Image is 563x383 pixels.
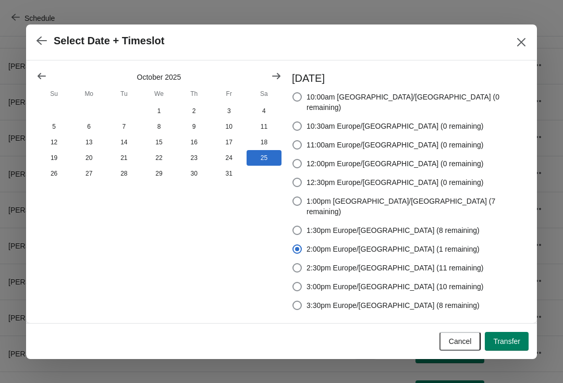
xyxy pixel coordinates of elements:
[307,300,480,311] span: 3:30pm Europe/[GEOGRAPHIC_DATA] (8 remaining)
[212,134,247,150] button: Friday October 17 2025
[177,134,212,150] button: Thursday October 16 2025
[212,150,247,166] button: Friday October 24 2025
[292,71,527,85] h3: [DATE]
[267,67,286,85] button: Show next month, November 2025
[106,166,141,181] button: Tuesday October 28 2025
[106,119,141,134] button: Tuesday October 7 2025
[54,35,165,47] h2: Select Date + Timeslot
[307,177,484,188] span: 12:30pm Europe/[GEOGRAPHIC_DATA] (0 remaining)
[307,196,527,217] span: 1:00pm [GEOGRAPHIC_DATA]/[GEOGRAPHIC_DATA] (7 remaining)
[36,119,71,134] button: Sunday October 5 2025
[439,332,481,351] button: Cancel
[307,244,480,254] span: 2:00pm Europe/[GEOGRAPHIC_DATA] (1 remaining)
[212,84,247,103] th: Friday
[307,92,527,113] span: 10:00am [GEOGRAPHIC_DATA]/[GEOGRAPHIC_DATA] (0 remaining)
[36,84,71,103] th: Sunday
[307,281,484,292] span: 3:00pm Europe/[GEOGRAPHIC_DATA] (10 remaining)
[307,140,484,150] span: 11:00am Europe/[GEOGRAPHIC_DATA] (0 remaining)
[141,103,176,119] button: Wednesday October 1 2025
[493,337,520,345] span: Transfer
[71,134,106,150] button: Monday October 13 2025
[512,33,531,52] button: Close
[71,166,106,181] button: Monday October 27 2025
[71,150,106,166] button: Monday October 20 2025
[177,166,212,181] button: Thursday October 30 2025
[32,67,51,85] button: Show previous month, September 2025
[36,166,71,181] button: Sunday October 26 2025
[247,150,281,166] button: Saturday October 25 2025
[71,84,106,103] th: Monday
[106,84,141,103] th: Tuesday
[71,119,106,134] button: Monday October 6 2025
[247,84,281,103] th: Saturday
[177,84,212,103] th: Thursday
[449,337,472,345] span: Cancel
[307,121,484,131] span: 10:30am Europe/[GEOGRAPHIC_DATA] (0 remaining)
[177,119,212,134] button: Thursday October 9 2025
[141,150,176,166] button: Wednesday October 22 2025
[141,119,176,134] button: Wednesday October 8 2025
[36,150,71,166] button: Sunday October 19 2025
[36,134,71,150] button: Sunday October 12 2025
[212,119,247,134] button: Friday October 10 2025
[247,119,281,134] button: Saturday October 11 2025
[212,103,247,119] button: Friday October 3 2025
[106,134,141,150] button: Tuesday October 14 2025
[141,166,176,181] button: Wednesday October 29 2025
[177,103,212,119] button: Thursday October 2 2025
[307,225,480,236] span: 1:30pm Europe/[GEOGRAPHIC_DATA] (8 remaining)
[106,150,141,166] button: Tuesday October 21 2025
[485,332,529,351] button: Transfer
[247,103,281,119] button: Saturday October 4 2025
[141,134,176,150] button: Wednesday October 15 2025
[177,150,212,166] button: Thursday October 23 2025
[141,84,176,103] th: Wednesday
[307,158,484,169] span: 12:00pm Europe/[GEOGRAPHIC_DATA] (0 remaining)
[212,166,247,181] button: Friday October 31 2025
[247,134,281,150] button: Saturday October 18 2025
[307,263,484,273] span: 2:30pm Europe/[GEOGRAPHIC_DATA] (11 remaining)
